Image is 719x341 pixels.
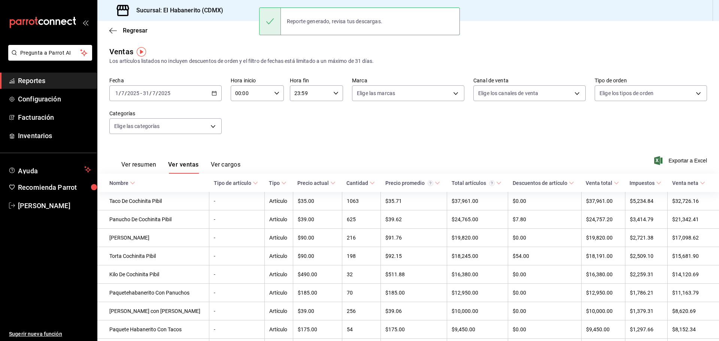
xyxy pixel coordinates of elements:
span: Total artículos [452,180,501,186]
span: Pregunta a Parrot AI [20,49,81,57]
svg: Precio promedio = Total artículos / cantidad [428,180,433,186]
td: Artículo [264,192,293,210]
td: Taco De Cochinita Pibil [97,192,209,210]
td: $16,380.00 [581,265,625,284]
td: $10,000.00 [447,302,508,320]
label: Hora inicio [231,78,284,83]
td: Kilo De Cochinita Pibil [97,265,209,284]
td: $39.00 [293,302,342,320]
td: $185.00 [293,284,342,302]
span: Facturación [18,112,91,122]
td: $490.00 [293,265,342,284]
td: $9,450.00 [447,320,508,339]
span: / [119,90,121,96]
span: Tipo [269,180,286,186]
td: $175.00 [293,320,342,339]
td: $9,450.00 [581,320,625,339]
td: $39.06 [381,302,447,320]
span: Descuentos de artículo [513,180,574,186]
span: Inventarios [18,131,91,141]
td: - [209,192,265,210]
span: Elige los canales de venta [478,89,538,97]
span: Recomienda Parrot [18,182,91,192]
td: $0.00 [508,229,581,247]
td: $24,765.00 [447,210,508,229]
td: [PERSON_NAME] con [PERSON_NAME] [97,302,209,320]
td: $16,380.00 [447,265,508,284]
td: $1,786.21 [625,284,667,302]
div: Venta neta [672,180,698,186]
span: Reportes [18,76,91,86]
td: $0.00 [508,320,581,339]
td: $15,681.90 [668,247,719,265]
td: $12,950.00 [581,284,625,302]
td: Artículo [264,320,293,339]
div: Precio promedio [385,180,433,186]
input: ---- [158,90,171,96]
td: $511.88 [381,265,447,284]
span: / [149,90,152,96]
td: - [209,210,265,229]
td: $175.00 [381,320,447,339]
td: $39.62 [381,210,447,229]
span: Precio promedio [385,180,440,186]
input: -- [121,90,125,96]
td: - [209,284,265,302]
a: Pregunta a Parrot AI [5,54,92,62]
td: Paquetehabanerito Con Panuchos [97,284,209,302]
td: $18,191.00 [581,247,625,265]
button: Ver ventas [168,161,199,174]
label: Canal de venta [473,78,586,83]
div: Nombre [109,180,128,186]
td: $8,620.69 [668,302,719,320]
td: 32 [342,265,381,284]
span: Nombre [109,180,135,186]
button: open_drawer_menu [82,19,88,25]
label: Hora fin [290,78,343,83]
td: Artículo [264,265,293,284]
td: $10,000.00 [581,302,625,320]
input: -- [152,90,156,96]
span: Venta neta [672,180,705,186]
td: $35.71 [381,192,447,210]
td: - [209,265,265,284]
div: Tipo [269,180,280,186]
td: $17,098.62 [668,229,719,247]
td: Artículo [264,229,293,247]
span: Configuración [18,94,91,104]
td: $1,297.66 [625,320,667,339]
td: Artículo [264,284,293,302]
span: Cantidad [346,180,375,186]
td: 70 [342,284,381,302]
td: $5,234.84 [625,192,667,210]
td: Panucho De Cochinita Pibil [97,210,209,229]
div: Precio actual [297,180,329,186]
div: Ventas [109,46,133,57]
td: $90.00 [293,229,342,247]
td: $12,950.00 [447,284,508,302]
td: $32,726.16 [668,192,719,210]
td: $54.00 [508,247,581,265]
td: $0.00 [508,284,581,302]
span: Elige las categorías [114,122,160,130]
span: / [125,90,127,96]
td: $14,120.69 [668,265,719,284]
span: Regresar [123,27,148,34]
td: $91.76 [381,229,447,247]
span: Ayuda [18,165,81,174]
input: -- [115,90,119,96]
td: $21,342.41 [668,210,719,229]
td: - [209,302,265,320]
td: $18,245.00 [447,247,508,265]
div: Impuestos [629,180,655,186]
svg: El total artículos considera cambios de precios en los artículos así como costos adicionales por ... [489,180,495,186]
td: $2,509.10 [625,247,667,265]
td: $8,152.34 [668,320,719,339]
td: $24,757.20 [581,210,625,229]
td: 54 [342,320,381,339]
td: 216 [342,229,381,247]
td: 625 [342,210,381,229]
td: Paquete Habanerito Con Tacos [97,320,209,339]
td: $90.00 [293,247,342,265]
span: Tipo de artículo [214,180,258,186]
